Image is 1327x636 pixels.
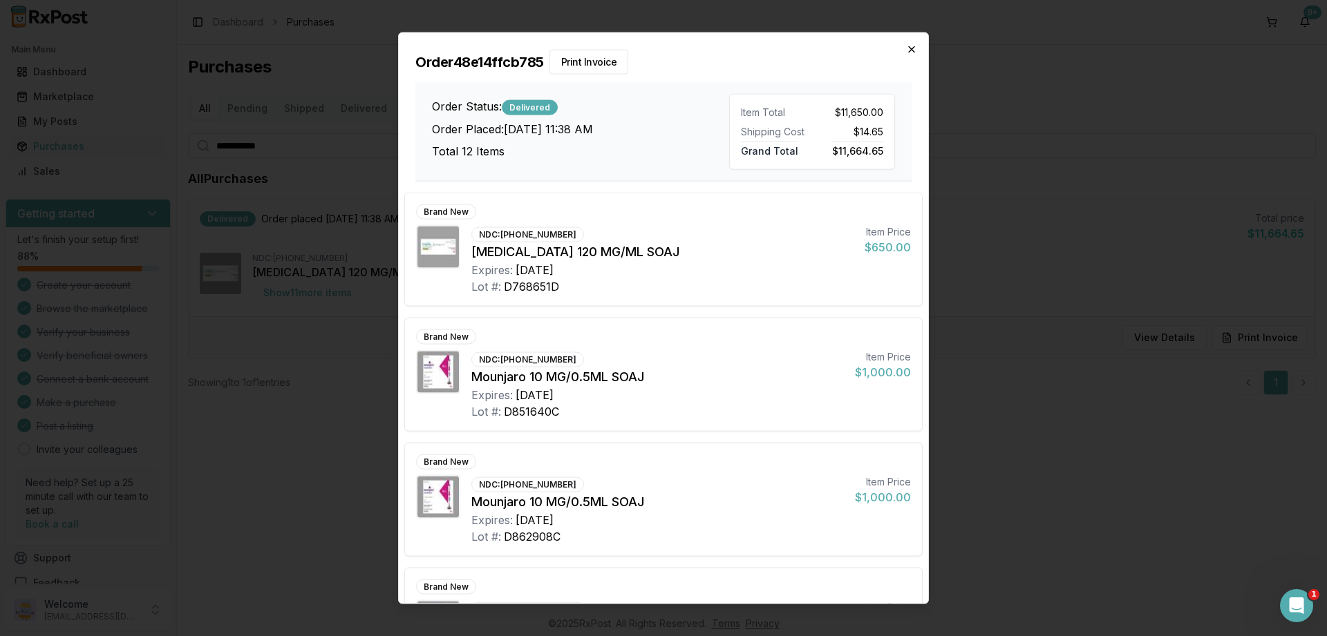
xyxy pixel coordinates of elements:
div: NDC: [PHONE_NUMBER] [471,601,584,617]
img: Mounjaro 10 MG/0.5ML SOAJ [417,351,459,392]
div: D862908C [504,528,561,544]
div: Mounjaro 10 MG/0.5ML SOAJ [471,367,844,386]
div: NDC: [PHONE_NUMBER] [471,351,584,367]
h2: Order 48e14ffcb785 [415,49,912,74]
div: $1,000.00 [855,363,911,380]
h3: Order Placed: [DATE] 11:38 AM [432,121,729,137]
div: Item Price [855,599,911,613]
div: Delivered [502,100,558,115]
div: [MEDICAL_DATA] 120 MG/ML SOAJ [471,242,854,261]
div: $650.00 [865,238,911,255]
div: [DATE] [516,511,554,528]
div: Brand New [416,329,476,344]
span: Grand Total [741,141,798,156]
span: 1 [1308,589,1319,600]
div: NDC: [PHONE_NUMBER] [471,227,584,242]
div: Expires: [471,511,513,528]
div: Lot #: [471,403,501,419]
div: Lot #: [471,278,501,294]
div: Item Total [741,105,807,119]
div: Mounjaro 10 MG/0.5ML SOAJ [471,492,844,511]
span: $11,664.65 [832,141,883,156]
img: Mounjaro 10 MG/0.5ML SOAJ [417,476,459,517]
div: Item Price [855,474,911,488]
h3: Order Status: [432,98,729,115]
div: D768651D [504,278,559,294]
div: Expires: [471,386,513,403]
iframe: Intercom live chat [1280,589,1313,622]
div: [DATE] [516,261,554,278]
div: Expires: [471,261,513,278]
div: Brand New [416,454,476,469]
div: $14.65 [818,124,883,138]
button: Print Invoice [549,49,629,74]
span: $11,650.00 [835,105,883,119]
div: $1,000.00 [855,488,911,505]
div: D851640C [504,403,559,419]
img: Emgality 120 MG/ML SOAJ [417,226,459,267]
div: Item Price [865,224,911,238]
h3: Total 12 Items [432,143,729,160]
div: Brand New [416,579,476,594]
div: [DATE] [516,386,554,403]
div: Item Price [855,349,911,363]
div: Lot #: [471,528,501,544]
div: Shipping Cost [741,124,807,138]
div: NDC: [PHONE_NUMBER] [471,476,584,492]
div: Brand New [416,204,476,219]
